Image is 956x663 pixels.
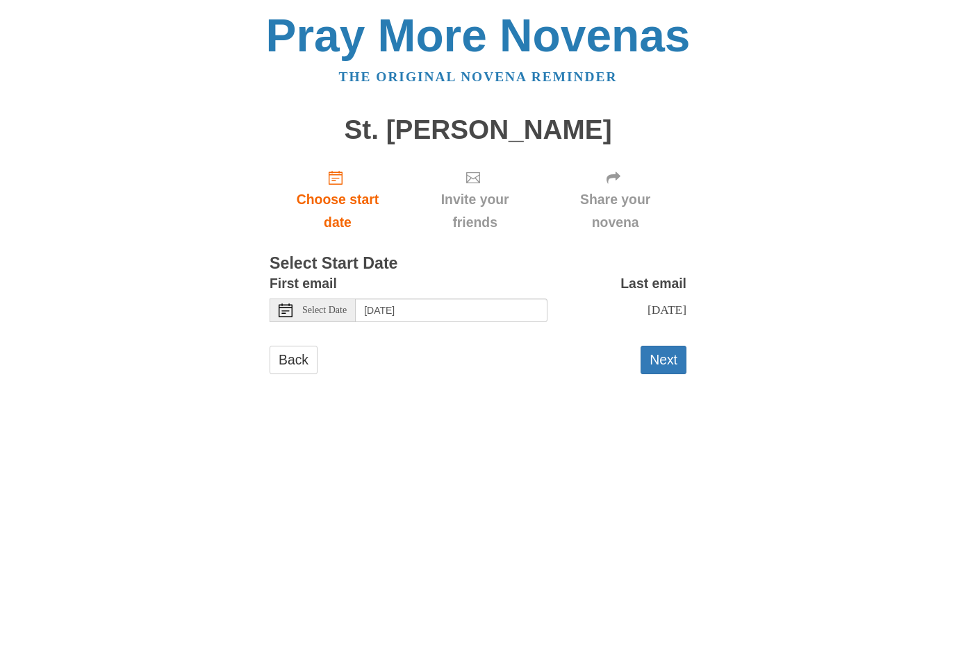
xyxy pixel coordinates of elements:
[270,115,686,145] h1: St. [PERSON_NAME]
[270,272,337,295] label: First email
[339,69,618,84] a: The original novena reminder
[283,188,392,234] span: Choose start date
[406,158,544,241] div: Click "Next" to confirm your start date first.
[544,158,686,241] div: Click "Next" to confirm your start date first.
[270,255,686,273] h3: Select Start Date
[270,346,318,374] a: Back
[302,305,347,315] span: Select Date
[648,303,686,317] span: [DATE]
[420,188,530,234] span: Invite your friends
[270,158,406,241] a: Choose start date
[620,272,686,295] label: Last email
[266,10,691,61] a: Pray More Novenas
[641,346,686,374] button: Next
[558,188,673,234] span: Share your novena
